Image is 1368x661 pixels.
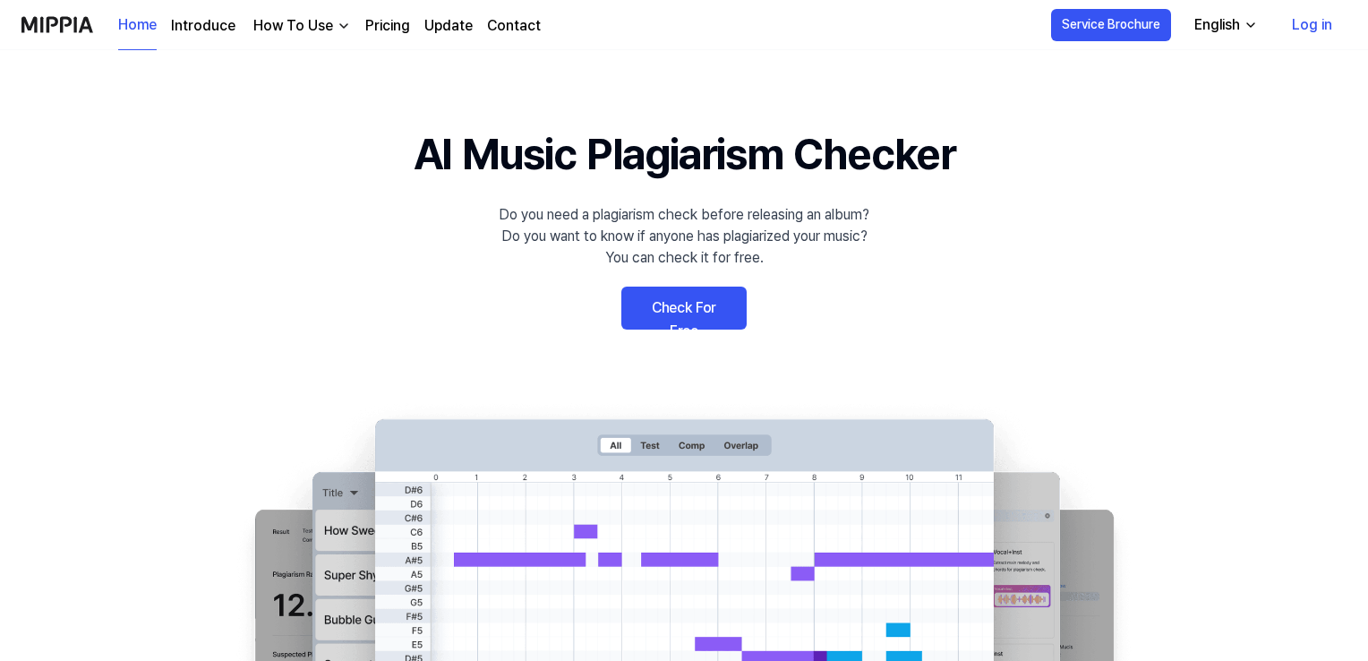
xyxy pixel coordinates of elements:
[365,15,410,37] a: Pricing
[424,15,473,37] a: Update
[414,122,955,186] h1: AI Music Plagiarism Checker
[621,287,747,330] a: Check For Free
[1051,9,1171,41] button: Service Brochure
[499,204,869,269] div: Do you need a plagiarism check before releasing an album? Do you want to know if anyone has plagi...
[250,15,351,37] button: How To Use
[487,15,541,37] a: Contact
[337,19,351,33] img: down
[1180,7,1269,43] button: English
[250,15,337,37] div: How To Use
[118,1,157,50] a: Home
[171,15,235,37] a: Introduce
[1191,14,1244,36] div: English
